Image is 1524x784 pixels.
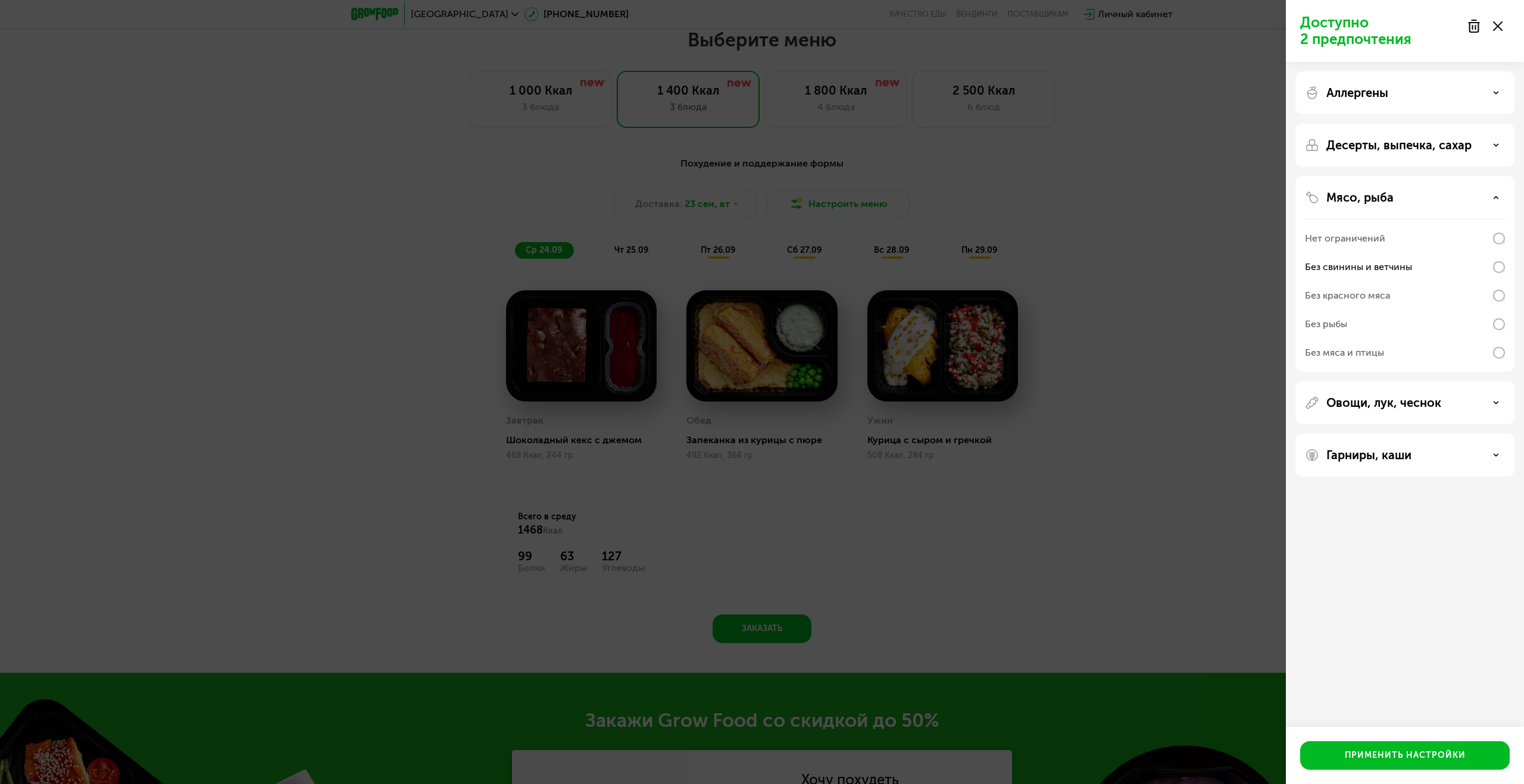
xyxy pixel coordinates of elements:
div: Без красного мяса [1305,288,1390,303]
p: Гарниры, каши [1326,448,1411,462]
button: Применить настройки [1300,741,1510,770]
div: Применить настройки [1345,749,1466,761]
p: Десерты, выпечка, сахар [1326,138,1472,152]
div: Без свинины и ветчины [1305,260,1412,274]
div: Без мяса и птицы [1305,346,1384,360]
div: Нет ограничений [1305,231,1385,246]
p: Мясо, рыба [1326,190,1394,205]
p: Овощи, лук, чеснок [1326,396,1441,410]
p: Доступно 2 предпочтения [1300,14,1460,48]
p: Аллергены [1326,86,1388,100]
div: Без рыбы [1305,317,1347,331]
